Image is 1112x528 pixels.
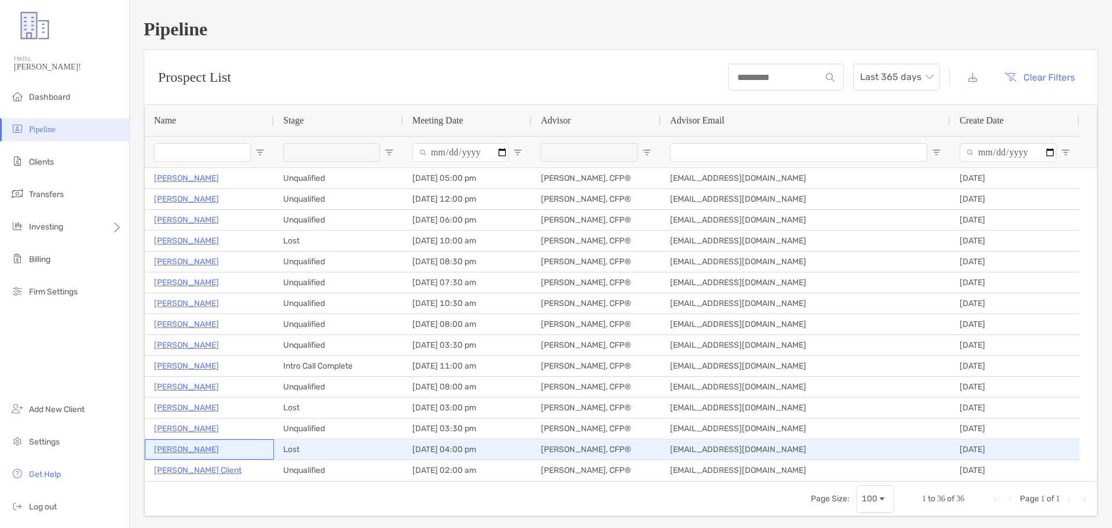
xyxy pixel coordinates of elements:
a: [PERSON_NAME] [154,213,219,227]
div: [PERSON_NAME], CFP® [532,398,661,418]
input: Advisor Email Filter Input [670,143,927,162]
div: [DATE] 06:00 pm [403,210,532,230]
span: 36 [956,494,964,503]
span: Page [1020,494,1039,504]
div: [DATE] [950,418,1080,439]
div: Unqualified [274,335,403,355]
div: [EMAIL_ADDRESS][DOMAIN_NAME] [661,377,950,397]
p: [PERSON_NAME] [154,442,219,457]
p: [PERSON_NAME] [154,359,219,373]
div: [DATE] 11:00 am [403,356,532,376]
a: [PERSON_NAME] [154,400,219,415]
h1: Pipeline [144,19,1098,40]
span: Advisor [541,115,571,126]
div: [DATE] [950,272,1080,293]
div: [PERSON_NAME], CFP® [532,335,661,355]
a: [PERSON_NAME] [154,338,219,352]
a: [PERSON_NAME] [154,171,219,185]
div: Lost [274,231,403,251]
div: Last Page [1078,494,1088,504]
div: [PERSON_NAME], CFP® [532,439,661,460]
div: [EMAIL_ADDRESS][DOMAIN_NAME] [661,439,950,460]
div: [EMAIL_ADDRESS][DOMAIN_NAME] [661,356,950,376]
div: [DATE] 03:00 pm [403,398,532,418]
div: [DATE] 08:00 am [403,377,532,397]
div: [EMAIL_ADDRESS][DOMAIN_NAME] [661,272,950,293]
span: Last 365 days [860,64,933,90]
span: to [928,494,935,504]
div: [PERSON_NAME], CFP® [532,231,661,251]
div: Unqualified [274,189,403,209]
div: Unqualified [274,418,403,439]
img: firm-settings icon [10,284,24,298]
span: 1 [1056,494,1060,503]
div: First Page [992,494,1001,504]
div: [DATE] 05:00 pm [403,168,532,188]
img: get-help icon [10,467,24,480]
div: Lost [274,398,403,418]
div: [DATE] [950,377,1080,397]
span: Meeting Date [412,115,463,126]
span: 36 [937,494,945,503]
div: [DATE] 12:00 pm [403,189,532,209]
a: [PERSON_NAME] Client [154,463,242,478]
button: Open Filter Menu [1061,148,1070,157]
h3: Prospect List [158,70,231,85]
img: Zoe Logo [14,5,56,46]
div: [DATE] [950,356,1080,376]
div: Unqualified [274,314,403,334]
span: [PERSON_NAME]! [14,63,122,72]
span: 1 [1041,494,1045,503]
input: Name Filter Input [154,143,251,162]
img: pipeline icon [10,122,24,136]
a: [PERSON_NAME] [154,192,219,206]
div: [DATE] [950,189,1080,209]
img: logout icon [10,499,24,513]
button: Open Filter Menu [385,148,394,157]
span: Clients [29,157,54,167]
span: 1 [922,494,926,503]
div: Unqualified [274,460,403,480]
div: [EMAIL_ADDRESS][DOMAIN_NAME] [661,231,950,251]
div: [PERSON_NAME], CFP® [532,210,661,230]
div: [EMAIL_ADDRESS][DOMAIN_NAME] [661,252,950,272]
div: [DATE] [950,335,1080,355]
div: Previous Page [1006,494,1015,504]
div: Unqualified [274,252,403,272]
div: [DATE] [950,231,1080,251]
div: [DATE] 04:00 pm [403,439,532,460]
img: clients icon [10,154,24,168]
div: [DATE] [950,210,1080,230]
div: Unqualified [274,272,403,293]
img: dashboard icon [10,89,24,103]
span: Billing [29,254,50,264]
div: Unqualified [274,377,403,397]
img: transfers icon [10,187,24,201]
p: [PERSON_NAME] [154,275,219,290]
p: [PERSON_NAME] [154,421,219,436]
img: investing icon [10,219,24,233]
span: Transfers [29,190,64,199]
div: [PERSON_NAME], CFP® [532,460,661,480]
div: Lost [274,439,403,460]
span: of [1047,494,1054,504]
div: Page Size: [811,494,850,504]
button: Clear Filters [996,64,1084,90]
img: settings icon [10,434,24,448]
div: [DATE] 10:30 am [403,293,532,314]
div: Unqualified [274,210,403,230]
div: [PERSON_NAME], CFP® [532,314,661,334]
button: Open Filter Menu [255,148,265,157]
img: input icon [826,73,835,82]
p: [PERSON_NAME] [154,234,219,248]
span: Log out [29,502,57,512]
div: [EMAIL_ADDRESS][DOMAIN_NAME] [661,335,950,355]
p: [PERSON_NAME] [154,254,219,269]
button: Open Filter Menu [513,148,522,157]
a: [PERSON_NAME] [154,380,219,394]
div: [DATE] [950,398,1080,418]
